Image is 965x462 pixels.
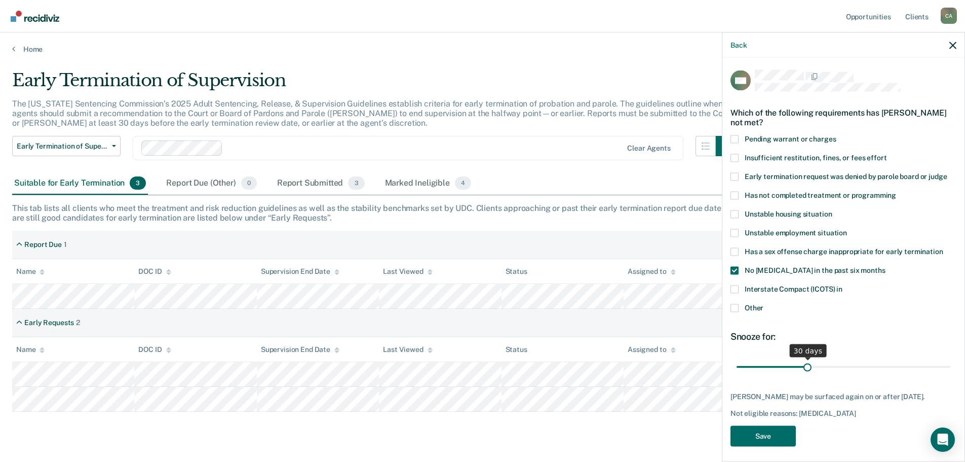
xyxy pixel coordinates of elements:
p: The [US_STATE] Sentencing Commission’s 2025 Adult Sentencing, Release, & Supervision Guidelines e... [12,99,733,128]
span: No [MEDICAL_DATA] in the past six months [745,266,885,274]
div: Open Intercom Messenger [931,428,955,452]
div: Supervision End Date [261,267,339,276]
div: Status [506,267,527,276]
div: Report Submitted [275,172,367,195]
div: Early Requests [24,318,74,327]
span: 0 [241,176,257,190]
div: DOC ID [138,345,171,354]
div: Assigned to [628,345,675,354]
div: [PERSON_NAME] may be surfaced again on or after [DATE]. [730,392,956,401]
div: DOC ID [138,267,171,276]
div: Last Viewed [383,345,432,354]
div: Suitable for Early Termination [12,172,148,195]
button: Back [730,41,747,49]
span: Early termination request was denied by parole board or judge [745,172,947,180]
div: Name [16,345,45,354]
div: 2 [76,318,80,327]
div: Report Due [24,240,62,249]
span: Unstable employment situation [745,228,847,236]
div: Last Viewed [383,267,432,276]
div: Early Termination of Supervision [12,70,736,99]
button: Save [730,425,796,446]
span: Insufficient restitution, fines, or fees effort [745,153,886,161]
span: 3 [348,176,364,190]
a: Home [12,45,953,54]
img: Recidiviz [11,11,59,22]
span: Interstate Compact (ICOTS) in [745,285,842,293]
span: Has a sex offense charge inappropriate for early termination [745,247,943,255]
div: Snooze for: [730,331,956,342]
div: Marked Ineligible [383,172,474,195]
span: Has not completed treatment or programming [745,191,896,199]
span: Early Termination of Supervision [17,142,108,151]
div: Report Due (Other) [164,172,258,195]
div: Not eligible reasons: [MEDICAL_DATA] [730,409,956,418]
span: Unstable housing situation [745,209,832,218]
div: C A [941,8,957,24]
span: Other [745,303,763,311]
div: 30 days [790,344,827,357]
button: Profile dropdown button [941,8,957,24]
span: 4 [455,176,471,190]
div: Assigned to [628,267,675,276]
div: 1 [64,240,67,249]
div: This tab lists all clients who meet the treatment and risk reduction guidelines as well as the st... [12,203,953,223]
div: Clear agents [627,144,670,153]
div: Supervision End Date [261,345,339,354]
div: Name [16,267,45,276]
div: Status [506,345,527,354]
div: Which of the following requirements has [PERSON_NAME] not met? [730,99,956,135]
span: 3 [130,176,146,190]
span: Pending warrant or charges [745,134,836,143]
